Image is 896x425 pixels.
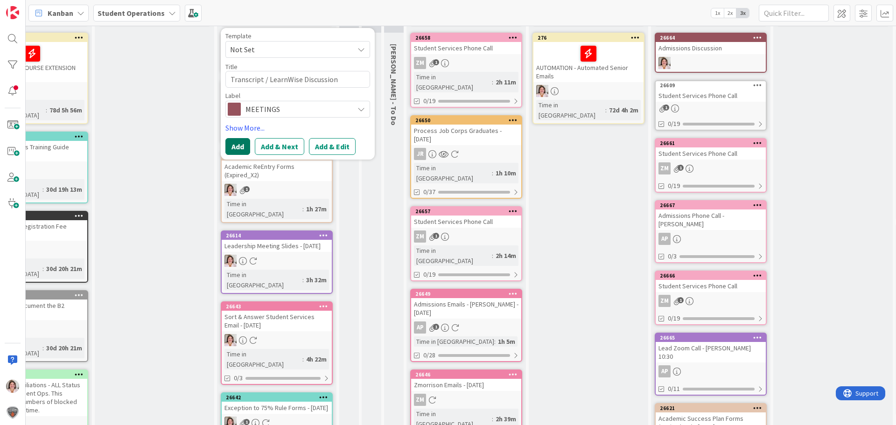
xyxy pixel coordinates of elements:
span: : [494,336,496,347]
span: Template [225,33,252,39]
div: 1h 10m [493,168,518,178]
input: Quick Filter... [759,5,829,21]
span: 3x [736,8,749,18]
div: 26642Exception to 75% Rule Forms - [DATE] [222,393,332,414]
div: 1h 5m [496,336,518,347]
span: 1 [244,419,250,425]
a: 26665Lead Zoom Call - [PERSON_NAME] 10:30AP0/11 [655,333,767,396]
div: 26646 [411,370,521,379]
div: Process Job Corps Graduates - [DATE] [411,125,521,145]
div: ZM [658,162,671,174]
textarea: Transcript / LearnWise Discussion [225,71,370,88]
div: 26657 [411,207,521,216]
div: ZM [656,295,766,307]
div: 26658 [411,34,521,42]
a: 26664Admissions DiscussionEW [655,33,767,73]
div: Time in [GEOGRAPHIC_DATA] [414,163,492,183]
div: 26614 [226,232,332,239]
div: Time in [GEOGRAPHIC_DATA] [224,199,302,219]
div: 30d 20h 21m [44,343,84,353]
div: 26649 [411,290,521,298]
span: : [302,275,304,285]
div: AP [411,321,521,334]
span: Not Set [230,43,347,56]
div: 26667Admissions Phone Call - [PERSON_NAME] [656,201,766,230]
div: 26658Student Services Phone Call [411,34,521,54]
button: Add [225,138,250,155]
div: Time in [GEOGRAPHIC_DATA] [224,270,302,290]
a: 26609Student Services Phone Call0/19 [655,80,767,131]
img: EW [224,334,237,346]
div: 30d 19h 13m [44,184,84,195]
div: ZM [411,230,521,243]
div: Admissions Phone Call - [PERSON_NAME] [656,209,766,230]
div: ZM [411,394,521,406]
div: ZM [414,394,426,406]
div: 26650 [411,116,521,125]
div: JR [414,148,426,160]
div: Time in [GEOGRAPHIC_DATA] [414,72,492,92]
span: : [492,414,493,424]
span: 1 [663,105,669,111]
img: EW [224,255,237,267]
span: 0/19 [668,119,680,129]
label: Title [225,63,238,71]
div: Zmorrison Emails - [DATE] [411,379,521,391]
div: 30d 20h 21m [44,264,84,274]
div: 26665 [656,334,766,342]
button: Add & Next [255,138,304,155]
div: 26609Student Services Phone Call [656,81,766,102]
span: : [492,251,493,261]
span: : [302,354,304,364]
div: 2h 14m [493,251,518,261]
span: : [605,105,607,115]
div: 26621 [660,405,766,411]
div: 26664Admissions Discussion [656,34,766,54]
div: 26658 [415,35,521,41]
div: Time in [GEOGRAPHIC_DATA] [414,245,492,266]
div: 26659Academic ReEntry Forms (Expired_X2) [222,152,332,181]
img: avatar [6,406,19,419]
div: 2h 11m [493,77,518,87]
div: 26666 [656,272,766,280]
a: 26614Leadership Meeting Slides - [DATE]EWTime in [GEOGRAPHIC_DATA]:3h 32m [221,230,333,294]
span: : [42,343,44,353]
span: 1 [678,165,684,171]
div: EW [656,57,766,69]
div: 4h 22m [304,354,329,364]
div: Time in [GEOGRAPHIC_DATA] [224,349,302,369]
div: Admissions Discussion [656,42,766,54]
div: 78d 5h 56m [47,105,84,115]
div: AUTOMATION - Automated Senior Emails [533,42,644,82]
span: 0/19 [423,270,435,279]
span: 1 [244,186,250,192]
div: EW [533,85,644,97]
div: 276 [533,34,644,42]
div: AP [658,365,671,377]
span: 0/19 [668,314,680,323]
div: Student Services Phone Call [656,147,766,160]
a: 26659Academic ReEntry Forms (Expired_X2)EWTime in [GEOGRAPHIC_DATA]:1h 27m [221,151,333,223]
b: Student Operations [98,8,165,18]
div: 26667 [660,202,766,209]
div: 26666 [660,272,766,279]
div: 276AUTOMATION - Automated Senior Emails [533,34,644,82]
span: : [492,168,493,178]
div: 26657Student Services Phone Call [411,207,521,228]
img: EW [536,85,548,97]
span: 0/3 [234,373,243,383]
div: 26614 [222,231,332,240]
button: Add & Edit [309,138,356,155]
div: 26650Process Job Corps Graduates - [DATE] [411,116,521,145]
a: 26658Student Services Phone CallZMTime in [GEOGRAPHIC_DATA]:2h 11m0/19 [410,33,522,108]
div: ZM [414,230,426,243]
span: : [492,77,493,87]
div: 1h 27m [304,204,329,214]
span: Support [20,1,42,13]
div: ZM [414,57,426,69]
div: 26665 [660,334,766,341]
span: 0/28 [423,350,435,360]
a: 276AUTOMATION - Automated Senior EmailsEWTime in [GEOGRAPHIC_DATA]:72d 4h 2m [532,33,644,124]
div: 26643 [226,303,332,310]
div: 26649 [415,291,521,297]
